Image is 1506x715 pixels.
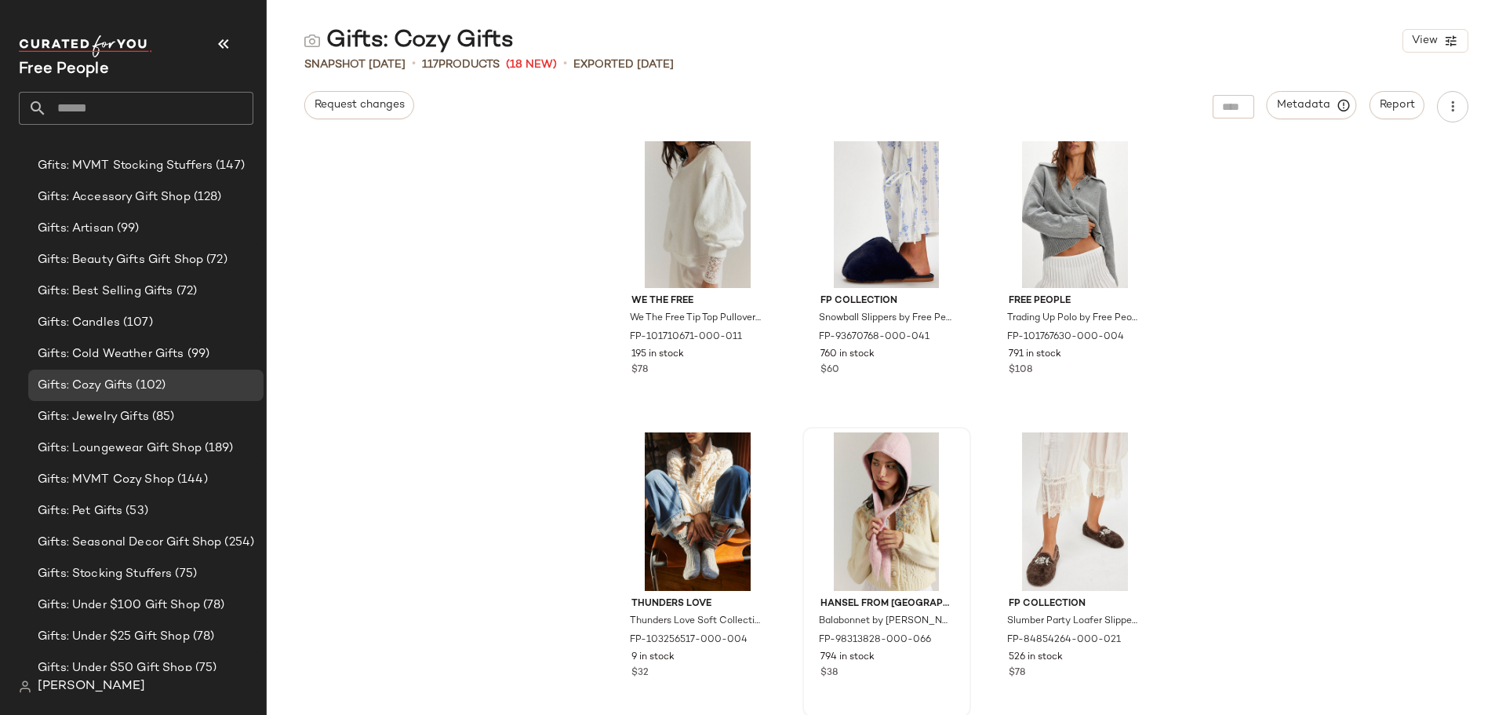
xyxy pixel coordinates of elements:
[38,440,202,458] span: Gifts: Loungewear Gift Shop
[173,283,198,301] span: (72)
[192,659,217,677] span: (75)
[221,534,254,552] span: (254)
[422,59,438,71] span: 117
[630,312,762,326] span: We The Free Tip Top Pullover at Free People in White, Size: S
[304,91,414,119] button: Request changes
[203,251,227,269] span: (72)
[630,330,742,345] span: FP-101710671-000-011
[1009,363,1032,378] span: $108
[38,345,184,363] span: Gifts: Cold Weather Gifts
[190,628,215,646] span: (78)
[304,57,406,73] span: Snapshot [DATE]
[808,432,966,591] img: 98313828_066_a
[38,251,203,269] span: Gifts: Beauty Gifts Gift Shop
[563,55,567,74] span: •
[506,57,557,73] span: (18 New)
[422,57,500,73] div: Products
[1009,651,1063,665] span: 526 in stock
[122,502,148,520] span: (53)
[631,597,764,611] span: Thunders Love
[38,408,149,426] span: Gifts: Jewelry Gifts
[573,57,674,73] p: Exported [DATE]
[38,659,192,677] span: Gifts: Under $50 Gift Shop
[38,596,200,615] span: Gifts: Under $100 Gift Shop
[38,314,120,332] span: Gifts: Candles
[114,220,140,238] span: (99)
[820,363,839,378] span: $60
[304,33,320,49] img: svg%3e
[631,363,648,378] span: $78
[819,312,951,326] span: Snowball Slippers by Free People in Blue, Size: US 9
[1370,91,1424,119] button: Report
[820,597,953,611] span: Hansel From [GEOGRAPHIC_DATA]
[820,666,838,680] span: $38
[996,432,1154,591] img: 84854264_021_a
[412,55,416,74] span: •
[819,330,929,345] span: FP-93670768-000-041
[1402,29,1468,53] button: View
[1007,330,1124,345] span: FP-101767630-000-004
[38,677,145,696] span: [PERSON_NAME]
[1007,633,1121,648] span: FP-84854264-000-021
[631,294,764,308] span: We The Free
[38,502,122,520] span: Gifts: Pet Gifts
[619,432,777,591] img: 103256517_004_a
[19,61,109,78] span: Current Company Name
[631,666,649,680] span: $32
[1267,91,1357,119] button: Metadata
[38,188,191,206] span: Gifts: Accessory Gift Shop
[630,615,762,629] span: Thunders Love Soft Collection Socks at Free People in [GEOGRAPHIC_DATA]
[1009,597,1141,611] span: FP Collection
[202,440,234,458] span: (189)
[120,314,153,332] span: (107)
[820,348,875,362] span: 760 in stock
[1411,35,1438,47] span: View
[1009,294,1141,308] span: Free People
[38,157,213,175] span: Gfits: MVMT Stocking Stuffers
[184,345,210,363] span: (99)
[304,25,514,57] div: Gifts: Cozy Gifts
[1379,99,1415,111] span: Report
[819,633,931,648] span: FP-98313828-000-066
[133,377,166,395] span: (102)
[200,596,225,615] span: (78)
[314,99,405,111] span: Request changes
[38,565,172,583] span: Gifts: Stocking Stuffers
[38,471,174,489] span: Gifts: MVMT Cozy Shop
[19,35,152,57] img: cfy_white_logo.C9jOOHJF.svg
[38,534,221,552] span: Gifts: Seasonal Decor Gift Shop
[38,377,133,395] span: Gifts: Cozy Gifts
[820,294,953,308] span: FP Collection
[38,283,173,301] span: Gifts: Best Selling Gifts
[1009,348,1061,362] span: 791 in stock
[630,633,748,648] span: FP-103256517-000-004
[191,188,222,206] span: (128)
[1009,666,1025,680] span: $78
[820,651,875,665] span: 794 in stock
[1007,615,1140,629] span: Slumber Party Loafer Slippers by Free People in Brown, Size: US 11
[631,348,684,362] span: 195 in stock
[174,471,208,489] span: (144)
[149,408,175,426] span: (85)
[38,628,190,646] span: Gifts: Under $25 Gift Shop
[38,220,114,238] span: Gifts: Artisan
[213,157,245,175] span: (147)
[19,680,31,693] img: svg%3e
[172,565,197,583] span: (75)
[1007,312,1140,326] span: Trading Up Polo by Free People in Grey, Size: L
[819,615,951,629] span: Balabonnet by [PERSON_NAME] From [GEOGRAPHIC_DATA] at Free People in Pink
[631,651,675,665] span: 9 in stock
[1276,98,1348,112] span: Metadata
